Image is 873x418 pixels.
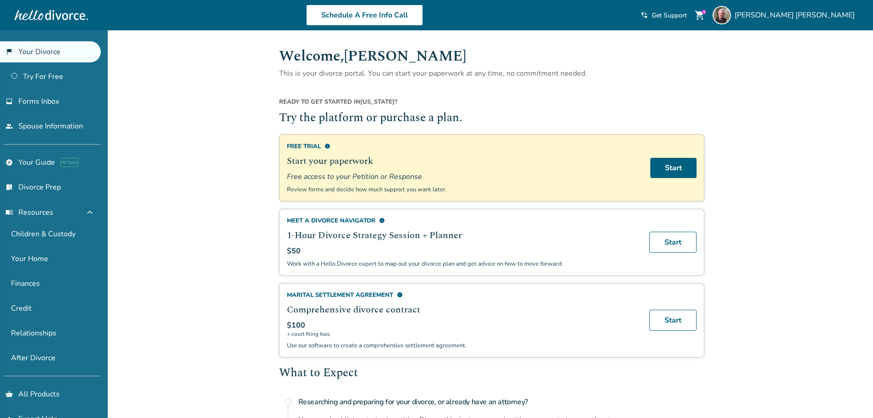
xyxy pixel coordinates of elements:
span: Resources [5,207,53,217]
span: expand_less [84,207,95,218]
iframe: Chat Widget [827,374,873,418]
span: info [379,217,385,223]
h4: Researching and preparing for your divorce, or already have an attorney? [298,393,704,411]
span: list_alt_check [5,184,13,191]
p: Use our software to create a comprehensive settlement agreement. [287,341,638,350]
span: inbox [5,98,13,105]
span: flag_2 [5,48,13,56]
div: Marital Settlement Agreement [287,291,638,299]
a: phone_in_talkGet Support [641,11,687,20]
span: explore [5,159,13,166]
div: 1 [702,10,706,14]
span: [PERSON_NAME] [PERSON_NAME] [735,10,858,20]
span: $100 [287,320,305,330]
span: people [5,123,13,130]
span: Ready to get started in [279,98,360,106]
span: Forms Inbox [18,96,59,106]
img: Aaron Perkins [713,6,731,24]
h1: Welcome, [PERSON_NAME] [279,45,704,67]
span: shopping_basket [5,390,13,398]
span: AI beta [60,158,78,167]
span: menu_book [5,209,13,216]
div: Free Trial [287,142,639,150]
span: shopping_cart [694,10,705,21]
p: Review forms and decide how much support you want later. [287,185,639,194]
span: phone_in_talk [641,11,648,19]
a: Start [649,232,697,253]
div: Meet a divorce navigator [287,217,638,225]
h2: Comprehensive divorce contract [287,303,638,317]
h2: What to Expect [279,365,704,382]
a: Schedule A Free Info Call [306,5,423,26]
h2: Start your paperwork [287,154,639,168]
div: [US_STATE] ? [279,98,704,110]
p: Work with a Hello Divorce expert to map out your divorce plan and get advice on how to move forward. [287,260,638,268]
p: This is your divorce portal. You can start your paperwork at any time, no commitment needed. [279,67,704,79]
h2: 1-Hour Divorce Strategy Session + Planner [287,229,638,242]
span: $50 [287,246,301,256]
span: info [324,143,330,149]
span: radio_button_unchecked [285,398,292,406]
span: Free access to your Petition or Response [287,172,639,182]
h2: Try the platform or purchase a plan. [279,110,704,127]
a: Start [650,158,697,178]
a: Start [649,310,697,331]
span: info [397,292,403,298]
span: Get Support [652,11,687,20]
span: + court filing fees [287,330,638,338]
